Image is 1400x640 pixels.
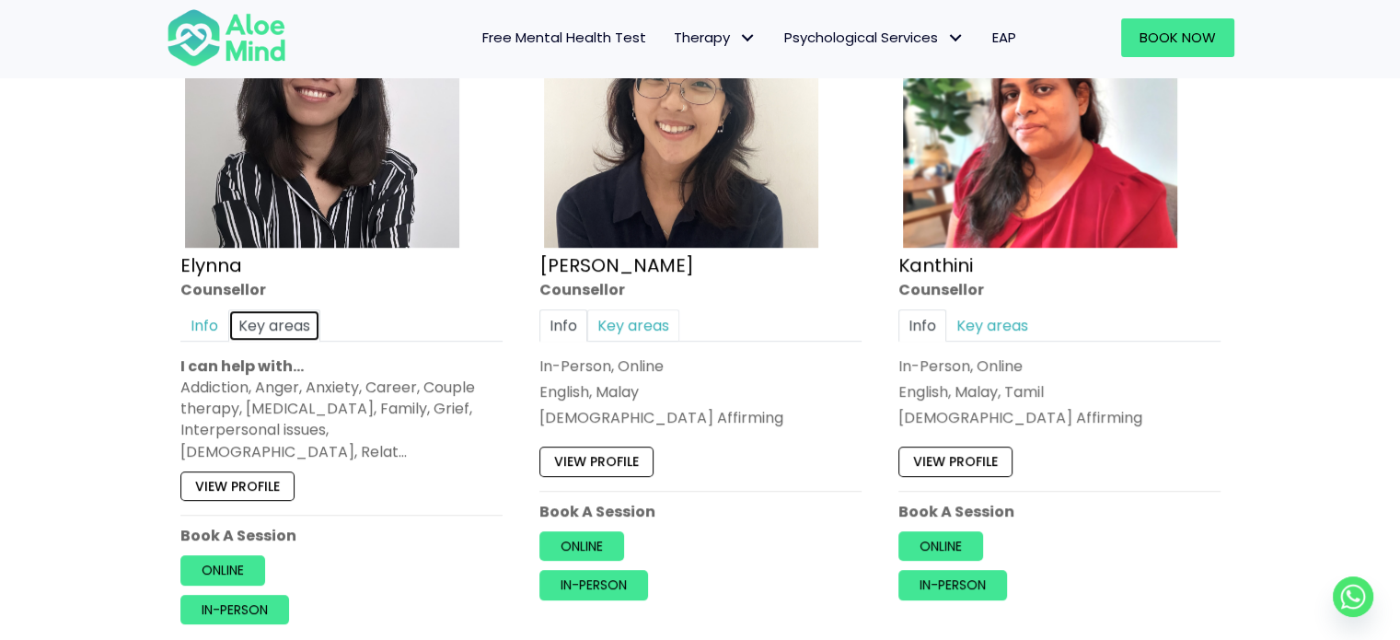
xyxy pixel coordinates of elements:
[310,18,1030,57] nav: Menu
[978,18,1030,57] a: EAP
[167,7,286,68] img: Aloe mind Logo
[539,381,862,402] p: English, Malay
[180,525,503,546] p: Book A Session
[898,531,983,561] a: Online
[1333,576,1373,617] a: Whatsapp
[469,18,660,57] a: Free Mental Health Test
[674,28,757,47] span: Therapy
[180,309,228,342] a: Info
[180,377,503,462] div: Addiction, Anger, Anxiety, Career, Couple therapy, [MEDICAL_DATA], Family, Grief, Interpersonal i...
[539,355,862,377] div: In-Person, Online
[539,448,654,477] a: View profile
[898,571,1007,600] a: In-person
[180,595,289,624] a: In-person
[784,28,965,47] span: Psychological Services
[180,252,242,278] a: Elynna
[770,18,978,57] a: Psychological ServicesPsychological Services: submenu
[898,309,946,342] a: Info
[180,471,295,501] a: View profile
[660,18,770,57] a: TherapyTherapy: submenu
[1121,18,1234,57] a: Book Now
[180,556,265,586] a: Online
[482,28,646,47] span: Free Mental Health Test
[539,408,862,429] div: [DEMOGRAPHIC_DATA] Affirming
[228,309,320,342] a: Key areas
[898,501,1221,522] p: Book A Session
[898,252,973,278] a: Kanthini
[898,448,1012,477] a: View profile
[539,309,587,342] a: Info
[587,309,679,342] a: Key areas
[943,25,969,52] span: Psychological Services: submenu
[898,355,1221,377] div: In-Person, Online
[735,25,761,52] span: Therapy: submenu
[539,252,694,278] a: [PERSON_NAME]
[180,279,503,300] div: Counsellor
[946,309,1038,342] a: Key areas
[539,531,624,561] a: Online
[898,381,1221,402] p: English, Malay, Tamil
[992,28,1016,47] span: EAP
[898,408,1221,429] div: [DEMOGRAPHIC_DATA] Affirming
[1140,28,1216,47] span: Book Now
[539,571,648,600] a: In-person
[539,501,862,522] p: Book A Session
[539,279,862,300] div: Counsellor
[180,355,503,377] p: I can help with…
[898,279,1221,300] div: Counsellor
